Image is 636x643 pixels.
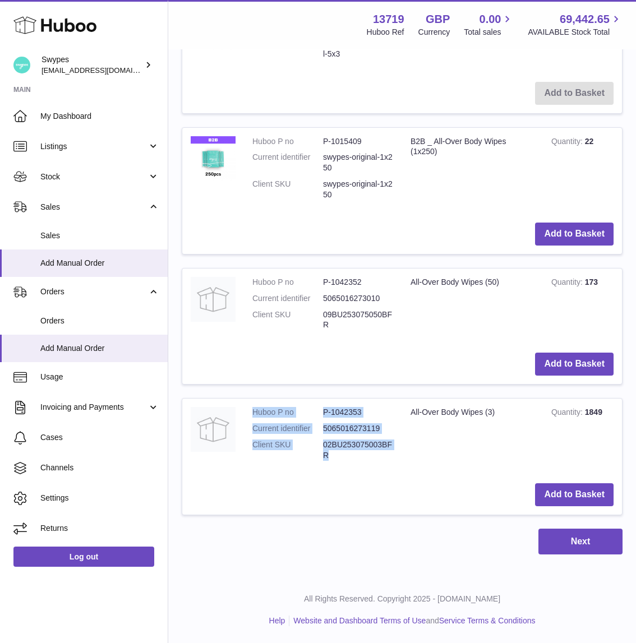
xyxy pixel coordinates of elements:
[40,372,159,382] span: Usage
[40,462,159,473] span: Channels
[252,277,323,288] dt: Huboo P no
[40,523,159,534] span: Returns
[252,440,323,461] dt: Client SKU
[323,309,394,331] dd: 09BU253075050BFR
[323,152,394,173] dd: swypes-original-1x250
[402,399,543,475] td: All-Over Body Wipes (3)
[40,111,159,122] span: My Dashboard
[293,616,426,625] a: Website and Dashboard Terms of Use
[402,269,543,345] td: All-Over Body Wipes (50)
[528,27,623,38] span: AVAILABLE Stock Total
[367,27,404,38] div: Huboo Ref
[40,402,148,413] span: Invoicing and Payments
[40,172,148,182] span: Stock
[252,179,323,200] dt: Client SKU
[480,12,501,27] span: 0.00
[560,12,610,27] span: 69,442.65
[40,202,148,212] span: Sales
[543,269,622,345] td: 173
[13,547,154,567] a: Log out
[538,529,623,555] button: Next
[42,54,142,76] div: Swypes
[289,616,535,626] li: and
[402,128,543,214] td: B2B _ All-Over Body Wipes (1x250)
[464,27,514,38] span: Total sales
[191,136,236,181] img: B2B _ All-Over Body Wipes (1x250)
[543,399,622,475] td: 1849
[177,594,627,604] p: All Rights Reserved. Copyright 2025 - [DOMAIN_NAME]
[40,141,148,152] span: Listings
[528,12,623,38] a: 69,442.65 AVAILABLE Stock Total
[13,57,30,73] img: hello@swypes.co.uk
[535,353,614,376] button: Add to Basket
[252,152,323,173] dt: Current identifier
[535,483,614,506] button: Add to Basket
[543,128,622,214] td: 22
[464,12,514,38] a: 0.00 Total sales
[191,277,236,322] img: All-Over Body Wipes (50)
[323,179,394,200] dd: swypes-original-1x250
[418,27,450,38] div: Currency
[252,293,323,304] dt: Current identifier
[551,277,585,289] strong: Quantity
[535,223,614,246] button: Add to Basket
[551,408,585,419] strong: Quantity
[323,136,394,147] dd: P-1015409
[40,343,159,354] span: Add Manual Order
[42,66,165,75] span: [EMAIL_ADDRESS][DOMAIN_NAME]
[40,286,148,297] span: Orders
[40,316,159,326] span: Orders
[323,440,394,461] dd: 02BU253075003BFR
[252,423,323,434] dt: Current identifier
[252,136,323,147] dt: Huboo P no
[40,493,159,503] span: Settings
[323,293,394,304] dd: 5065016273010
[40,230,159,241] span: Sales
[191,407,236,452] img: All-Over Body Wipes (3)
[40,258,159,269] span: Add Manual Order
[323,407,394,418] dd: P-1042353
[40,432,159,443] span: Cases
[252,407,323,418] dt: Huboo P no
[323,423,394,434] dd: 5065016273119
[269,616,285,625] a: Help
[252,309,323,331] dt: Client SKU
[323,277,394,288] dd: P-1042352
[373,12,404,27] strong: 13719
[426,12,450,27] strong: GBP
[551,137,585,149] strong: Quantity
[439,616,536,625] a: Service Terms & Conditions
